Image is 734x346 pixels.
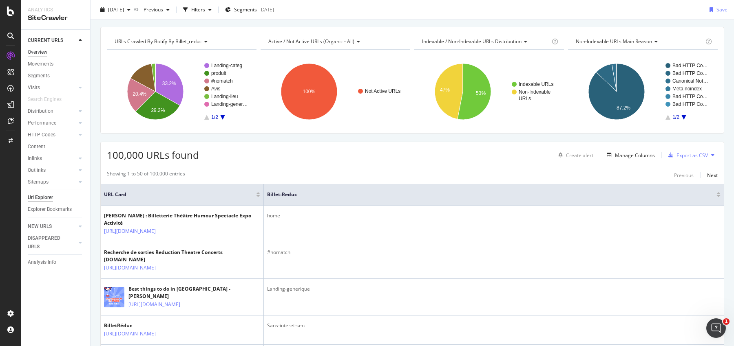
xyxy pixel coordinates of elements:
div: Export as CSV [677,152,708,159]
span: Segments [234,6,257,13]
a: [URL][DOMAIN_NAME] [128,300,180,309]
div: Content [28,142,45,151]
div: Analysis Info [28,258,56,267]
div: Create alert [566,152,593,159]
span: Previous [140,6,163,13]
text: produit [211,70,226,76]
a: Segments [28,72,84,80]
svg: A chart. [414,56,562,127]
text: Canonical Not… [672,78,708,84]
div: Distribution [28,107,53,116]
div: Outlinks [28,166,46,175]
text: Bad HTTP Co… [672,63,707,68]
div: Best things to do in [GEOGRAPHIC_DATA] - [PERSON_NAME] [128,285,260,300]
img: main image [104,287,124,307]
h4: Indexable / Non-Indexable URLs Distribution [420,35,550,48]
div: Next [707,172,718,179]
text: #nomatch [211,78,233,84]
div: Segments [28,72,50,80]
div: [PERSON_NAME] : Billetterie Théâtre Humour Spectacle Expo Activité [104,212,260,227]
button: Segments[DATE] [222,3,277,16]
div: Inlinks [28,154,42,163]
text: 53% [476,90,486,96]
span: Non-Indexable URLs Main Reason [576,38,652,45]
text: Bad HTTP Co… [672,70,707,76]
button: Filters [180,3,215,16]
a: [URL][DOMAIN_NAME] [104,330,156,338]
div: Manage Columns [615,152,655,159]
div: Overview [28,48,47,57]
text: Bad HTTP Co… [672,94,707,99]
span: 2025 Sep. 8th [108,6,124,13]
svg: A chart. [261,56,409,127]
a: Movements [28,60,84,68]
text: Not Active URLs [365,88,400,94]
button: Next [707,170,718,180]
span: vs [134,5,140,12]
div: #nomatch [267,249,721,256]
text: 29.2% [151,107,165,113]
text: 1/2 [211,114,218,120]
span: URL Card [104,191,254,198]
div: SiteCrawler [28,13,84,23]
a: [URL][DOMAIN_NAME] [104,227,156,235]
div: DISAPPEARED URLS [28,234,69,251]
a: Inlinks [28,154,76,163]
a: Distribution [28,107,76,116]
div: NEW URLS [28,222,52,231]
div: HTTP Codes [28,131,55,139]
a: Visits [28,83,76,92]
svg: A chart. [107,56,255,127]
a: Sitemaps [28,178,76,186]
text: Landing-lieu [211,94,238,99]
button: Export as CSV [665,149,708,162]
a: [URL][DOMAIN_NAME] [104,264,156,272]
div: Analytics [28,7,84,13]
div: Showing 1 to 50 of 100,000 entries [107,170,185,180]
div: CURRENT URLS [28,36,63,45]
span: Billet-reduc [267,191,704,198]
text: URLs [519,96,531,101]
div: Recherche de sorties Reduction Theatre Concerts [DOMAIN_NAME] [104,249,260,263]
span: Active / Not Active URLs (organic - all) [268,38,354,45]
text: Avis [211,86,220,92]
span: URLs Crawled By Botify By billet_reduc [115,38,202,45]
text: 47% [440,87,450,93]
div: Url Explorer [28,193,53,202]
button: Previous [140,3,173,16]
div: [DATE] [259,6,274,13]
div: Search Engines [28,95,62,104]
button: Manage Columns [604,150,655,160]
div: Previous [674,172,694,179]
div: Landing-generique [267,285,721,293]
text: 87.2% [617,105,630,111]
div: Filters [191,6,205,13]
a: DISAPPEARED URLS [28,234,76,251]
span: 100,000 URLs found [107,148,199,162]
iframe: Intercom live chat [706,318,726,338]
text: 1/2 [672,114,679,120]
h4: URLs Crawled By Botify By billet_reduc [113,35,249,48]
div: Performance [28,119,56,127]
text: 33.2% [162,81,176,86]
span: 1 [723,318,730,325]
svg: A chart. [568,56,716,127]
a: Explorer Bookmarks [28,205,84,214]
div: Sans-interet-seo [267,322,721,329]
text: Indexable URLs [519,81,553,87]
a: Content [28,142,84,151]
a: HTTP Codes [28,131,76,139]
div: Explorer Bookmarks [28,205,72,214]
a: Overview [28,48,84,57]
text: Landing-categ [211,63,242,68]
button: [DATE] [97,3,134,16]
button: Save [706,3,727,16]
h4: Non-Indexable URLs Main Reason [574,35,704,48]
div: Sitemaps [28,178,49,186]
div: home [267,212,721,219]
text: Bad HTTP Co… [672,101,707,107]
a: CURRENT URLS [28,36,76,45]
